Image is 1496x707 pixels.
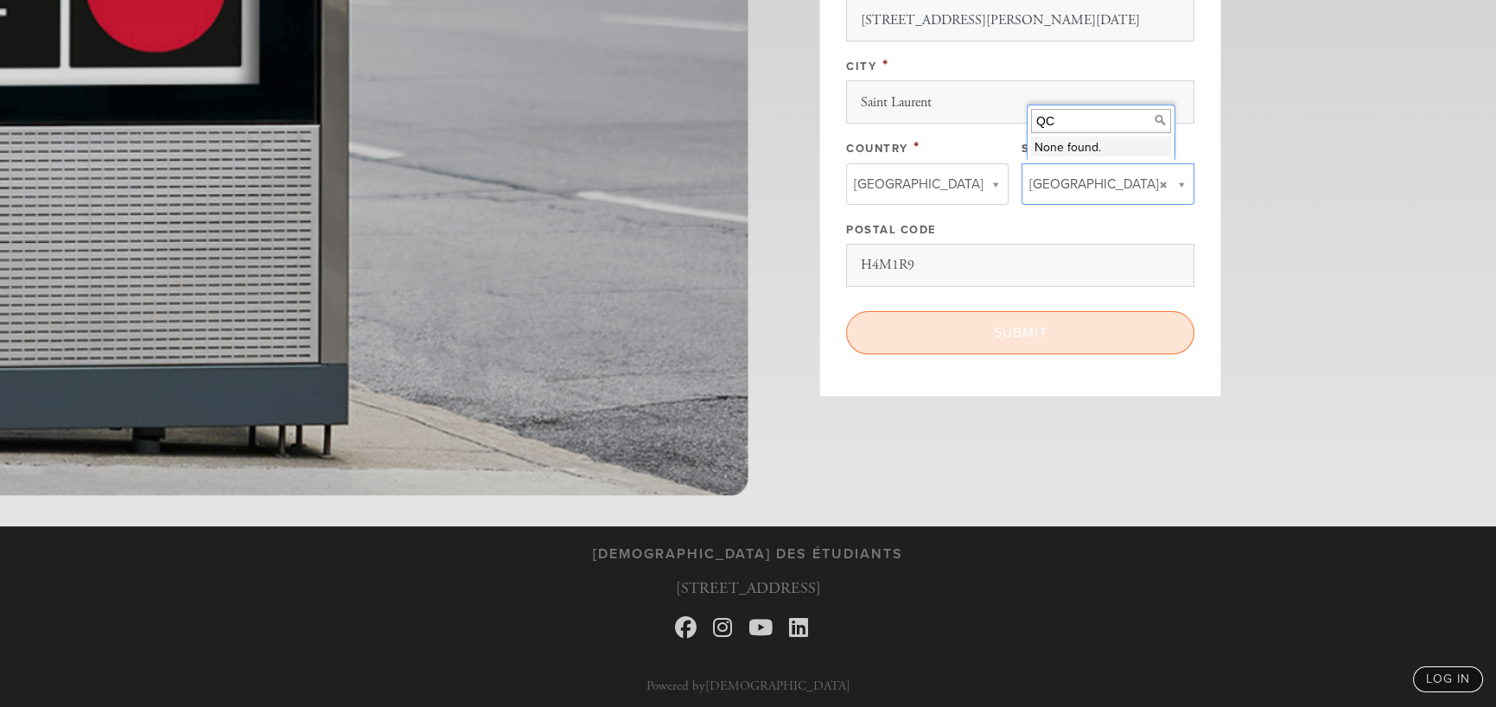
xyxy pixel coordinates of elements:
span: This field is required. [914,137,920,156]
label: Country [846,142,908,156]
span: [STREET_ADDRESS] [676,576,821,600]
span: [GEOGRAPHIC_DATA] [854,173,984,195]
span: [GEOGRAPHIC_DATA] [1029,173,1159,195]
a: [DEMOGRAPHIC_DATA] [705,678,850,694]
span: This field is required. [882,55,889,74]
label: City [846,60,876,73]
label: State/Province [1022,142,1133,156]
a: log in [1413,666,1483,692]
label: Postal Code [846,223,937,237]
li: None found. [1031,137,1171,156]
input: Submit [846,311,1194,354]
p: Powered by [646,679,850,692]
a: [GEOGRAPHIC_DATA] [1022,163,1194,205]
h3: [DEMOGRAPHIC_DATA] des étudiants [593,546,903,563]
a: [GEOGRAPHIC_DATA] [846,163,1009,205]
